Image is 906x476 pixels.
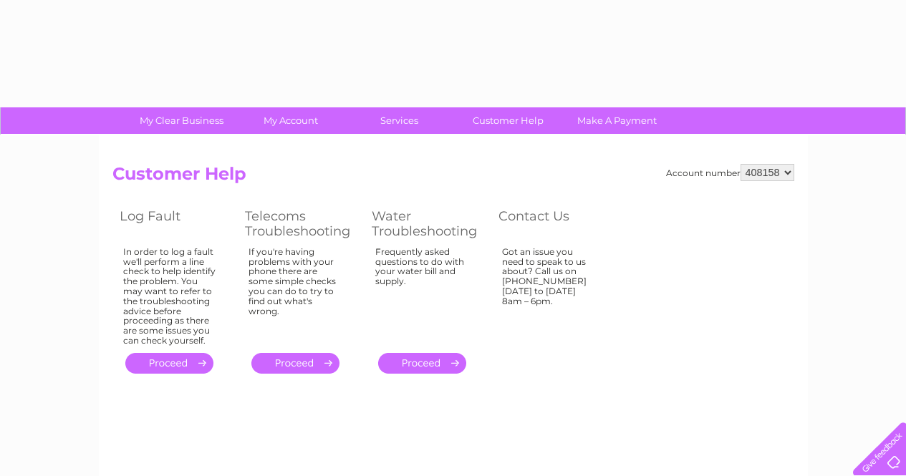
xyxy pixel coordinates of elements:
[375,247,470,340] div: Frequently asked questions to do with your water bill and supply.
[123,247,216,346] div: In order to log a fault we'll perform a line check to help identify the problem. You may want to ...
[231,107,350,134] a: My Account
[491,205,617,243] th: Contact Us
[249,247,343,340] div: If you're having problems with your phone there are some simple checks you can do to try to find ...
[666,164,794,181] div: Account number
[238,205,365,243] th: Telecoms Troubleshooting
[365,205,491,243] th: Water Troubleshooting
[340,107,458,134] a: Services
[122,107,241,134] a: My Clear Business
[125,353,213,374] a: .
[112,164,794,191] h2: Customer Help
[502,247,595,340] div: Got an issue you need to speak to us about? Call us on [PHONE_NUMBER] [DATE] to [DATE] 8am – 6pm.
[251,353,339,374] a: .
[449,107,567,134] a: Customer Help
[378,353,466,374] a: .
[558,107,676,134] a: Make A Payment
[112,205,238,243] th: Log Fault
